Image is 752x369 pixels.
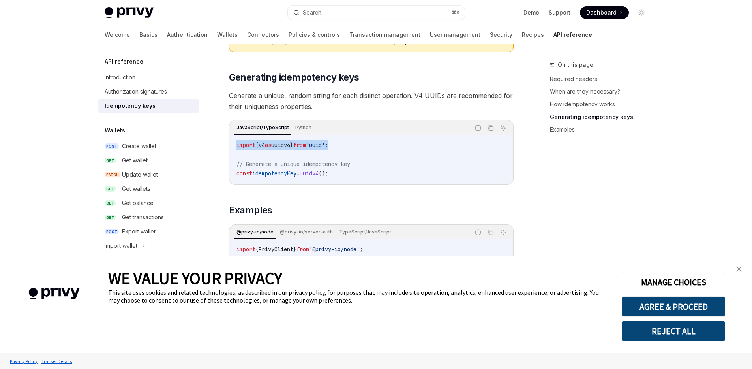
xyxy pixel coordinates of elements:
[278,227,335,237] div: @privy-io/server-auth
[265,255,271,262] span: as
[105,73,135,82] div: Introduction
[293,246,296,253] span: }
[473,123,483,133] button: Report incorrect code
[234,227,276,237] div: @privy-io/node
[217,25,238,44] a: Wallets
[122,213,164,222] div: Get transactions
[550,85,654,98] a: When are they necessary?
[309,246,360,253] span: '@privy-io/node'
[98,85,199,99] a: Authorization signatures
[296,246,309,253] span: from
[255,255,259,262] span: {
[108,268,282,288] span: WE VALUE YOUR PRIVACY
[452,9,460,16] span: ⌘ K
[622,296,725,317] button: AGREE & PROCEED
[325,255,328,262] span: ;
[293,123,314,132] div: Python
[105,57,143,66] h5: API reference
[105,215,116,220] span: GET
[8,354,39,368] a: Privacy Policy
[39,354,74,368] a: Tracker Details
[550,111,654,123] a: Generating idempotency keys
[98,224,199,239] a: POSTExport wallet
[98,182,199,196] a: GETGet wallets
[586,9,617,17] span: Dashboard
[98,210,199,224] a: GETGet transactions
[105,229,119,235] span: POST
[12,277,96,311] img: company logo
[349,25,420,44] a: Transaction management
[105,143,119,149] span: POST
[236,141,255,149] span: import
[550,98,654,111] a: How idempotency works
[122,184,150,194] div: Get wallets
[736,266,742,272] img: close banner
[731,261,747,277] a: close banner
[98,168,199,182] a: PATCHUpdate wallet
[549,9,570,17] a: Support
[635,6,648,19] button: Toggle dark mode
[265,141,271,149] span: as
[122,227,156,236] div: Export wallet
[105,241,137,250] div: Import wallet
[105,87,167,96] div: Authorization signatures
[288,6,465,20] button: Search...⌘K
[296,170,300,177] span: =
[105,186,116,192] span: GET
[290,141,293,149] span: }
[259,255,265,262] span: v4
[306,141,325,149] span: 'uuid'
[306,255,325,262] span: 'uuid'
[290,255,293,262] span: }
[255,246,259,253] span: {
[122,170,158,179] div: Update wallet
[98,253,199,267] a: POSTAuthenticate
[473,227,483,237] button: Report incorrect code
[105,172,120,178] span: PATCH
[98,153,199,168] a: GETGet wallet
[580,6,629,19] a: Dashboard
[234,123,291,132] div: JavaScript/TypeScript
[550,73,654,85] a: Required headers
[98,99,199,113] a: Idempotency keys
[550,123,654,136] a: Examples
[229,71,359,84] span: Generating idempotency keys
[108,288,610,304] div: This site uses cookies and related technologies, as described in our privacy policy, for purposes...
[105,126,125,135] h5: Wallets
[122,198,154,208] div: Get balance
[139,25,158,44] a: Basics
[486,123,496,133] button: Copy the contents from the code block
[271,255,290,262] span: uuidv4
[293,141,306,149] span: from
[490,25,512,44] a: Security
[247,25,279,44] a: Connectors
[486,227,496,237] button: Copy the contents from the code block
[98,196,199,210] a: GETGet balance
[105,200,116,206] span: GET
[271,141,290,149] span: uuidv4
[360,246,363,253] span: ;
[105,7,154,18] img: light logo
[303,8,325,17] div: Search...
[98,139,199,153] a: POSTCreate wallet
[300,170,319,177] span: uuidv4
[105,25,130,44] a: Welcome
[252,170,296,177] span: idempotencyKey
[498,227,508,237] button: Ask AI
[255,141,259,149] span: {
[558,60,593,70] span: On this page
[622,272,725,292] button: MANAGE CHOICES
[167,25,208,44] a: Authentication
[259,246,293,253] span: PrivyClient
[622,321,725,341] button: REJECT ALL
[105,158,116,164] span: GET
[293,255,306,262] span: from
[236,255,255,262] span: import
[325,141,328,149] span: ;
[236,170,252,177] span: const
[553,25,592,44] a: API reference
[259,141,265,149] span: v4
[105,101,156,111] div: Idempotency keys
[122,255,154,265] div: Authenticate
[523,9,539,17] a: Demo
